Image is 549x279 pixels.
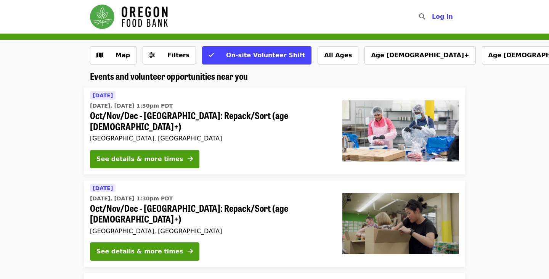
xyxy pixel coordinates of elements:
[84,181,465,267] a: See details for "Oct/Nov/Dec - Portland: Repack/Sort (age 8+)"
[419,13,425,20] i: search icon
[342,100,459,161] img: Oct/Nov/Dec - Beaverton: Repack/Sort (age 10+) organized by Oregon Food Bank
[202,46,311,65] button: On-site Volunteer Shift
[188,155,193,163] i: arrow-right icon
[342,193,459,254] img: Oct/Nov/Dec - Portland: Repack/Sort (age 8+) organized by Oregon Food Bank
[364,46,475,65] button: Age [DEMOGRAPHIC_DATA]+
[116,52,130,59] span: Map
[209,52,214,59] i: check icon
[93,185,113,191] span: [DATE]
[96,247,183,256] div: See details & more times
[90,195,173,203] time: [DATE], [DATE] 1:30pm PDT
[96,52,103,59] i: map icon
[432,13,453,20] span: Log in
[426,9,459,24] button: Log in
[167,52,189,59] span: Filters
[188,248,193,255] i: arrow-right icon
[84,88,465,174] a: See details for "Oct/Nov/Dec - Beaverton: Repack/Sort (age 10+)"
[90,135,330,142] div: [GEOGRAPHIC_DATA], [GEOGRAPHIC_DATA]
[90,203,330,225] span: Oct/Nov/Dec - [GEOGRAPHIC_DATA]: Repack/Sort (age [DEMOGRAPHIC_DATA]+)
[149,52,155,59] i: sliders-h icon
[90,5,168,29] img: Oregon Food Bank - Home
[430,8,436,26] input: Search
[96,155,183,164] div: See details & more times
[93,92,113,98] span: [DATE]
[90,46,136,65] button: Show map view
[90,110,330,132] span: Oct/Nov/Dec - [GEOGRAPHIC_DATA]: Repack/Sort (age [DEMOGRAPHIC_DATA]+)
[226,52,305,59] span: On-site Volunteer Shift
[143,46,196,65] button: Filters (0 selected)
[90,242,199,261] button: See details & more times
[90,227,330,235] div: [GEOGRAPHIC_DATA], [GEOGRAPHIC_DATA]
[318,46,358,65] button: All Ages
[90,69,248,82] span: Events and volunteer opportunities near you
[90,102,173,110] time: [DATE], [DATE] 1:30pm PDT
[90,150,199,168] button: See details & more times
